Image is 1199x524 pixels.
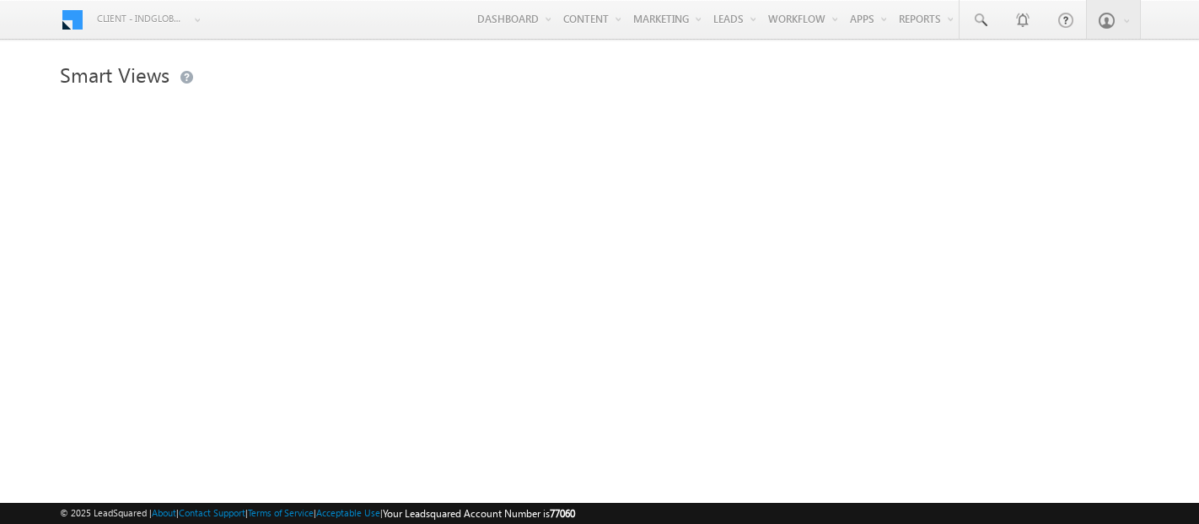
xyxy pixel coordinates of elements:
[316,507,380,518] a: Acceptable Use
[248,507,314,518] a: Terms of Service
[383,507,575,520] span: Your Leadsquared Account Number is
[97,10,185,27] span: Client - indglobal1 (77060)
[60,61,169,88] span: Smart Views
[152,507,176,518] a: About
[550,507,575,520] span: 77060
[179,507,245,518] a: Contact Support
[60,505,575,521] span: © 2025 LeadSquared | | | | |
